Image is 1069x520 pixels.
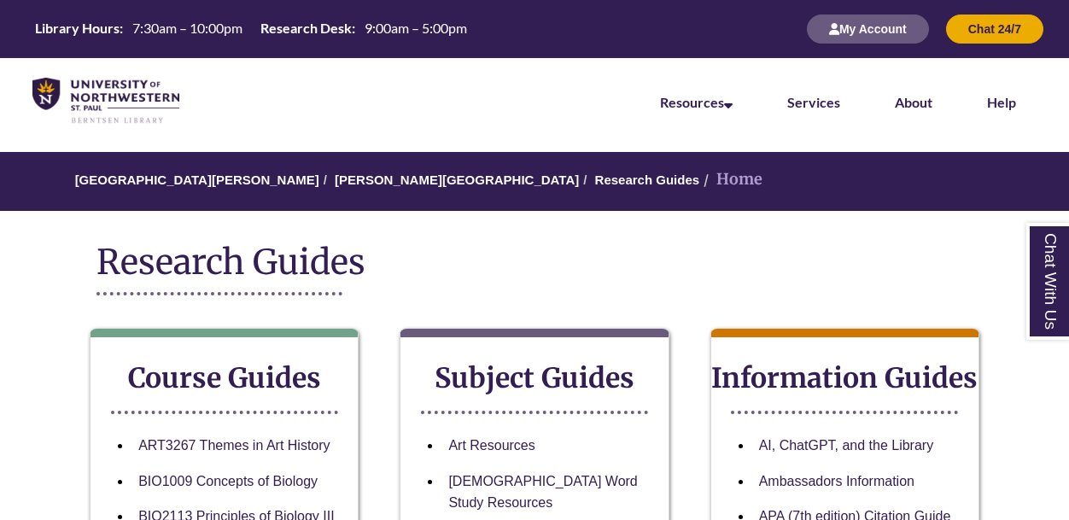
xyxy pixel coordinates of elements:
[448,474,637,511] a: [DEMOGRAPHIC_DATA] Word Study Resources
[759,474,914,488] a: Ambassadors Information
[132,20,242,36] span: 7:30am – 10:00pm
[807,21,929,36] a: My Account
[699,167,762,192] li: Home
[595,172,700,187] a: Research Guides
[895,94,932,110] a: About
[138,474,318,488] a: BIO1009 Concepts of Biology
[807,15,929,44] button: My Account
[787,94,840,110] a: Services
[32,78,179,124] img: UNWSP Library Logo
[96,241,365,283] span: Research Guides
[435,361,634,395] strong: Subject Guides
[28,19,474,38] table: Hours Today
[138,438,330,453] a: ART3267 Themes in Art History
[128,361,321,395] strong: Course Guides
[660,94,733,110] a: Resources
[335,172,579,187] a: [PERSON_NAME][GEOGRAPHIC_DATA]
[711,361,978,395] strong: Information Guides
[946,15,1043,44] button: Chat 24/7
[28,19,126,38] th: Library Hours:
[987,94,1016,110] a: Help
[759,438,934,453] a: AI, ChatGPT, and the Library
[75,172,319,187] a: [GEOGRAPHIC_DATA][PERSON_NAME]
[28,19,474,39] a: Hours Today
[254,19,358,38] th: Research Desk:
[946,21,1043,36] a: Chat 24/7
[365,20,467,36] span: 9:00am – 5:00pm
[448,438,534,453] a: Art Resources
